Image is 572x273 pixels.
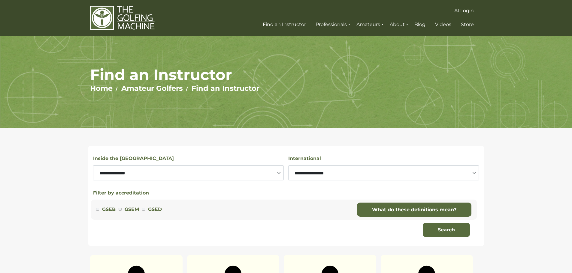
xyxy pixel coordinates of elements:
[261,19,307,30] a: Find an Instructor
[90,5,155,30] img: The Golfing Machine
[90,66,482,84] h1: Find an Instructor
[388,19,410,30] a: About
[121,84,183,93] a: Amateur Golfers
[102,206,116,213] label: GSEB
[459,19,475,30] a: Store
[125,206,139,213] label: GSEM
[355,19,385,30] a: Amateurs
[423,223,470,237] button: Search
[314,19,352,30] a: Professionals
[357,203,471,217] a: What do these definitions mean?
[434,19,453,30] a: Videos
[263,22,306,27] span: Find an Instructor
[93,165,284,180] select: Select a state
[413,19,427,30] a: Blog
[288,155,321,162] label: International
[288,165,479,180] select: Select a country
[454,8,474,13] span: AI Login
[435,22,451,27] span: Videos
[192,84,259,93] a: Find an Instructor
[90,84,113,93] a: Home
[461,22,474,27] span: Store
[148,206,162,213] label: GSED
[93,189,149,197] button: Filter by accreditation
[453,5,475,16] a: AI Login
[414,22,425,27] span: Blog
[93,155,174,162] label: Inside the [GEOGRAPHIC_DATA]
